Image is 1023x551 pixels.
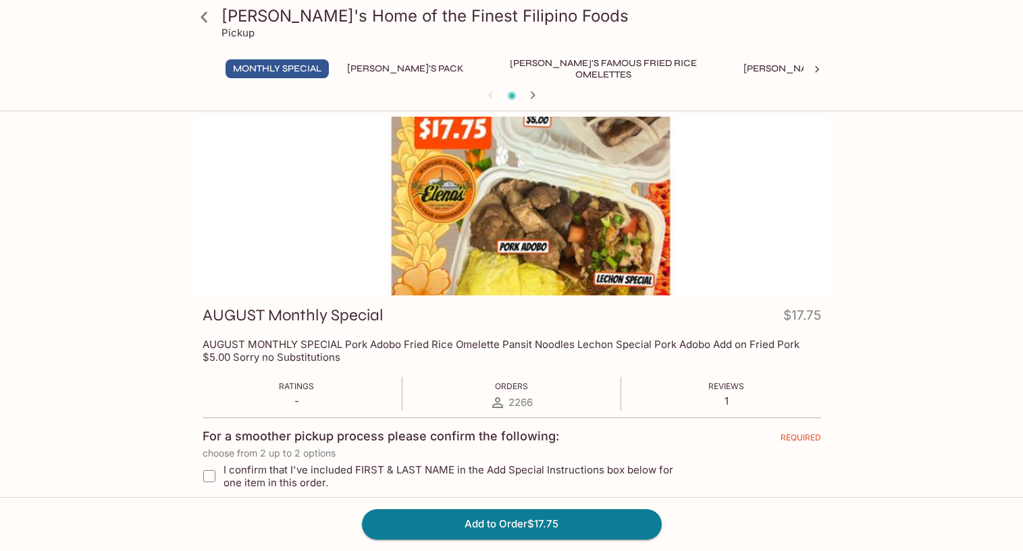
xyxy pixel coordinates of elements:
span: Orders [495,381,528,391]
span: 2266 [508,396,533,409]
p: 1 [708,395,744,407]
p: - [279,395,314,407]
button: [PERSON_NAME]'s Famous Fried Rice Omelettes [482,59,725,78]
span: I confirm that I've included FIRST & LAST NAME in the Add Special Instructions box below for one ... [224,463,691,489]
span: Ratings [279,381,314,391]
p: choose from 2 up to 2 options [203,448,821,459]
p: Pickup [221,26,255,39]
button: Add to Order$17.75 [362,509,662,539]
span: REQUIRED [781,432,821,448]
span: Reviews [708,381,744,391]
div: AUGUST Monthly Special [193,117,831,295]
h3: AUGUST Monthly Special [203,305,384,326]
h4: $17.75 [783,305,821,331]
h3: [PERSON_NAME]'s Home of the Finest Filipino Foods [221,5,825,26]
button: [PERSON_NAME]'s Mixed Plates [736,59,908,78]
h4: For a smoother pickup process please confirm the following: [203,429,559,444]
p: AUGUST MONTHLY SPECIAL Pork Adobo Fried Rice Omelette Pansit Noodles Lechon Special Pork Adobo Ad... [203,338,821,364]
button: Monthly Special [226,59,329,78]
button: [PERSON_NAME]'s Pack [340,59,471,78]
